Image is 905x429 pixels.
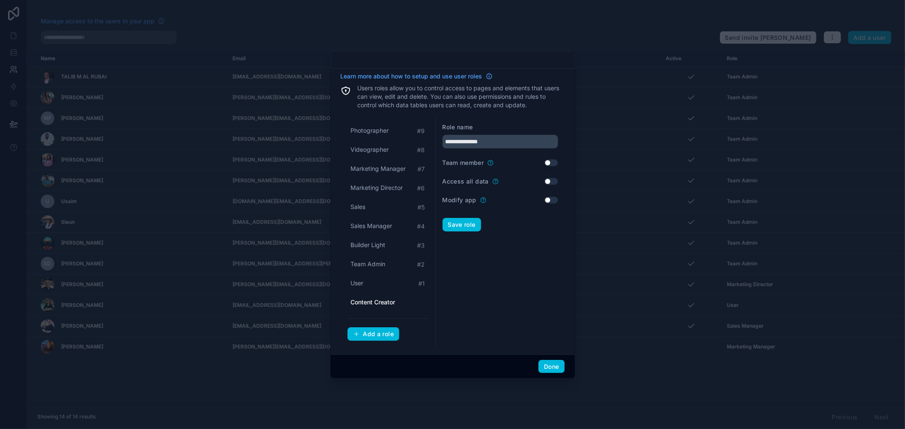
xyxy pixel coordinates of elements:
[341,72,493,81] a: Learn more about how to setup and use user roles
[443,123,473,131] label: Role name
[351,126,389,135] span: Photographer
[347,327,400,341] button: Add a role
[417,241,425,250] span: # 3
[419,279,425,288] span: # 1
[443,218,481,231] button: Save role
[418,203,425,212] span: # 5
[417,260,425,269] span: # 2
[353,330,394,338] div: Add a role
[351,298,395,306] span: Content Creator
[341,72,482,81] span: Learn more about how to setup and use user roles
[351,184,403,192] span: Marketing Director
[417,146,425,154] span: # 8
[417,184,425,192] span: # 6
[351,164,406,173] span: Marketing Manager
[443,177,489,186] label: Access all data
[351,260,386,268] span: Team Admin
[351,279,364,287] span: User
[417,222,425,231] span: # 4
[417,127,425,135] span: # 9
[443,196,477,204] label: Modify app
[418,165,425,173] span: # 7
[351,241,386,249] span: Builder Light
[351,203,366,211] span: Sales
[443,159,484,167] label: Team member
[351,222,392,230] span: Sales Manager
[358,84,565,109] p: Users roles allow you to control access to pages and elements that users can view, edit and delet...
[351,145,389,154] span: Videographer
[538,360,564,373] button: Done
